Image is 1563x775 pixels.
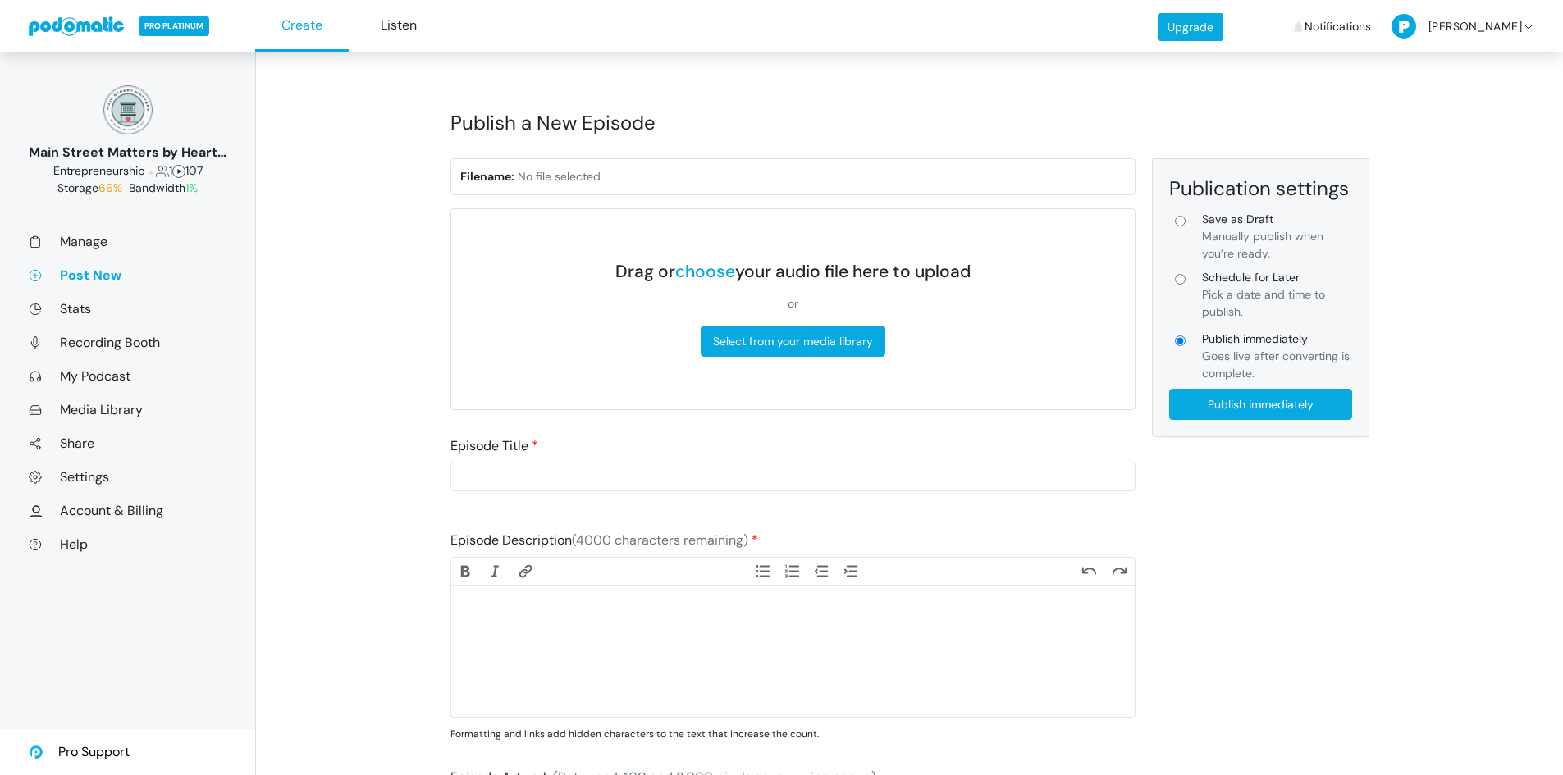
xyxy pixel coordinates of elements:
span: Schedule for Later [1202,269,1352,286]
button: Italic [481,562,510,580]
div: or [615,295,971,312]
span: Notifications [1305,2,1371,51]
div: Main Street Matters by Heart on [GEOGRAPHIC_DATA] [29,143,226,162]
a: Pro Support [29,729,130,775]
a: Help [29,536,226,553]
button: Numbers [778,562,807,580]
a: Manage [29,233,226,250]
span: Followers [156,163,169,178]
button: Increase Level [838,562,867,580]
button: Redo [1104,562,1134,580]
img: P-50-ab8a3cff1f42e3edaa744736fdbd136011fc75d0d07c0e6946c3d5a70d29199b.png [1392,14,1416,39]
span: No file selected [518,169,601,184]
span: (4000 characters remaining) [572,531,748,549]
a: [PERSON_NAME] [1392,2,1535,51]
strong: Filename: [460,169,514,184]
label: Episode Description [450,531,758,550]
div: Publication settings [1169,176,1352,201]
span: Pick a date and time to publish. [1202,287,1325,319]
a: choose [675,260,735,283]
a: Upgrade [1158,13,1223,41]
span: Business: Entrepreneurship [53,163,145,178]
button: Bold [451,562,481,580]
a: My Podcast [29,367,226,385]
a: Listen [352,1,446,52]
input: Publish immediately [1169,389,1352,420]
span: Manually publish when you’re ready. [1202,229,1323,261]
button: Decrease Level [807,562,837,580]
span: [PERSON_NAME] [1428,2,1522,51]
a: Create [255,1,349,52]
a: Account & Billing [29,502,226,519]
span: Save as Draft [1202,211,1352,228]
a: Stats [29,300,226,317]
span: Goes live after converting is complete. [1202,349,1350,381]
a: Post New [29,267,226,284]
p: Formatting and links add hidden characters to the text that increase the count. [450,727,1136,741]
span: PRO PLATINUM [139,16,209,36]
a: Settings [29,468,226,486]
img: 150x150_17130234.png [103,85,153,134]
a: Recording Booth [29,334,226,351]
div: 1 107 [29,162,226,180]
label: Episode Title [450,436,538,456]
button: Bullets [747,562,777,580]
h1: Publish a New Episode [450,93,1369,152]
div: Drag or your audio file here to upload [615,262,971,282]
button: Link [510,562,540,580]
a: Media Library [29,401,226,418]
a: Share [29,435,226,452]
button: Select from your media library [701,326,885,357]
span: Storage [57,180,126,195]
span: Bandwidth [129,180,198,195]
span: 1% [185,180,198,195]
span: 66% [98,180,122,195]
span: Episodes [172,163,185,178]
span: Publish immediately [1202,331,1352,348]
button: Undo [1075,562,1104,580]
